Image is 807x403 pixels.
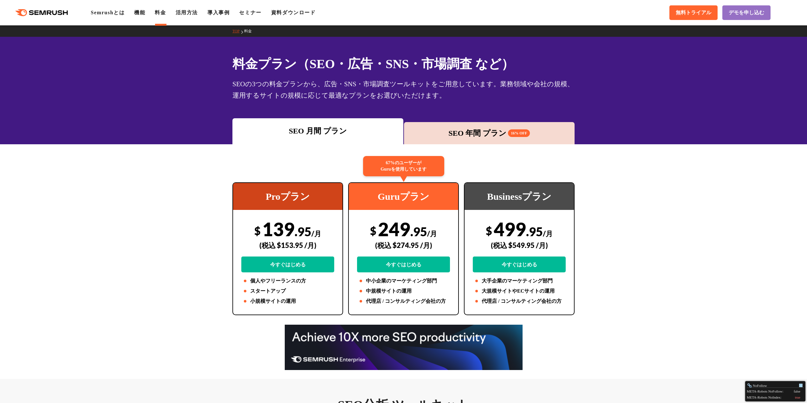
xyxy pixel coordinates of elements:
[407,127,572,139] div: SEO 年間 プラン
[236,125,400,137] div: SEO 月間 プラン
[473,297,566,305] li: 代理店 / コンサルティング会社の方
[722,5,771,20] a: デモを申し込む
[311,229,321,238] span: /月
[486,224,492,237] span: $
[239,10,261,15] a: セミナー
[427,229,437,238] span: /月
[241,257,334,272] a: 今すぐはじめる
[543,229,553,238] span: /月
[176,10,198,15] a: 活用方法
[473,277,566,285] li: 大手企業のマーケティング部門
[295,224,311,239] span: .95
[207,10,230,15] a: 導入事例
[232,78,575,101] div: SEOの3つの料金プランから、広告・SNS・市場調査ツールキットをご用意しています。業務領域や会社の規模、運用するサイトの規模に応じて最適なプランをお選びいただけます。
[357,277,450,285] li: 中小企業のマーケティング部門
[747,394,804,400] div: META-Robots NoIndex:
[233,183,342,210] div: Proプラン
[747,383,798,388] div: NoFollow
[349,183,458,210] div: Guruプラン
[271,10,316,15] a: 資料ダウンロード
[370,224,376,237] span: $
[363,156,444,176] div: 67%のユーザーが Guruを使用しています
[473,234,566,257] div: (税込 $549.95 /月)
[244,29,257,33] a: 料金
[508,129,530,137] span: 16% OFF
[254,224,261,237] span: $
[669,5,718,20] a: 無料トライアル
[134,10,145,15] a: 機能
[357,287,450,295] li: 中規模サイトの運用
[357,297,450,305] li: 代理店 / コンサルティング会社の方
[241,277,334,285] li: 個人やフリーランスの方
[526,224,543,239] span: .95
[747,388,804,394] div: META-Robots NoFollow:
[357,234,450,257] div: (税込 $274.95 /月)
[357,218,450,272] div: 249
[232,55,575,73] h1: 料金プラン（SEO・広告・SNS・市場調査 など）
[232,29,244,33] a: TOP
[241,218,334,272] div: 139
[473,218,566,272] div: 499
[241,234,334,257] div: (税込 $153.95 /月)
[410,224,427,239] span: .95
[241,297,334,305] li: 小規模サイトの運用
[729,10,764,16] span: デモを申し込む
[241,287,334,295] li: スタートアップ
[676,10,711,16] span: 無料トライアル
[357,257,450,272] a: 今すぐはじめる
[795,395,800,400] div: true
[155,10,166,15] a: 料金
[473,287,566,295] li: 大規模サイトやECサイトの運用
[465,183,574,210] div: Businessプラン
[473,257,566,272] a: 今すぐはじめる
[91,10,125,15] a: Semrushとは
[794,389,800,394] div: false
[798,383,804,388] div: Minimize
